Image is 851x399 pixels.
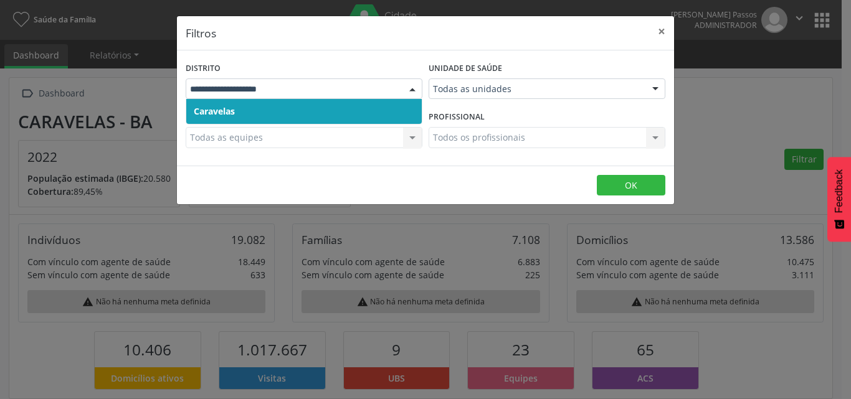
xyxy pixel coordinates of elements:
[194,105,235,117] span: Caravelas
[597,175,665,196] button: OK
[429,108,485,127] label: Profissional
[834,169,845,213] span: Feedback
[429,59,502,78] label: Unidade de saúde
[827,157,851,242] button: Feedback - Mostrar pesquisa
[649,16,674,47] button: Close
[186,25,216,41] h5: Filtros
[186,59,221,78] label: Distrito
[433,83,640,95] span: Todas as unidades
